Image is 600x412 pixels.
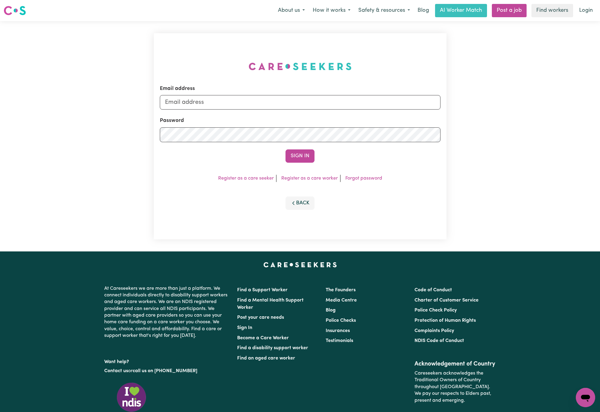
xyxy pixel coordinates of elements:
button: Back [285,196,315,210]
a: Insurances [326,328,350,333]
p: Want help? [104,356,230,365]
a: Charter of Customer Service [415,298,479,303]
a: Police Check Policy [415,308,457,313]
a: Careseekers home page [263,262,337,267]
label: Email address [160,85,195,93]
a: NDIS Code of Conduct [415,338,464,343]
a: Complaints Policy [415,328,454,333]
a: Media Centre [326,298,357,303]
p: At Careseekers we are more than just a platform. We connect individuals directly to disability su... [104,283,230,342]
button: Safety & resources [354,4,414,17]
a: Protection of Human Rights [415,318,476,323]
a: Post a job [492,4,527,17]
a: Code of Conduct [415,288,452,292]
button: About us [274,4,309,17]
a: Become a Care Worker [237,336,289,340]
input: Email address [160,95,440,110]
a: Register as a care seeker [218,176,274,181]
label: Password [160,117,184,125]
a: Contact us [104,369,128,373]
button: How it works [309,4,354,17]
a: Forgot password [345,176,382,181]
button: Sign In [285,149,315,163]
p: or [104,365,230,377]
a: Login [576,4,596,17]
h2: Acknowledgement of Country [415,360,496,368]
a: Blog [414,4,433,17]
a: AI Worker Match [435,4,487,17]
a: The Founders [326,288,356,292]
iframe: Button to launch messaging window [576,388,595,407]
a: Find a Support Worker [237,288,288,292]
p: Careseekers acknowledges the Traditional Owners of Country throughout [GEOGRAPHIC_DATA]. We pay o... [415,368,496,406]
img: Careseekers logo [4,5,26,16]
a: Police Checks [326,318,356,323]
a: Sign In [237,325,252,330]
a: Find a disability support worker [237,346,308,350]
a: Find an aged care worker [237,356,295,361]
a: Find workers [531,4,573,17]
a: Blog [326,308,336,313]
a: Register as a care worker [281,176,338,181]
a: Careseekers logo [4,4,26,18]
a: Find a Mental Health Support Worker [237,298,304,310]
a: Testimonials [326,338,353,343]
a: call us on [PHONE_NUMBER] [133,369,197,373]
a: Post your care needs [237,315,284,320]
